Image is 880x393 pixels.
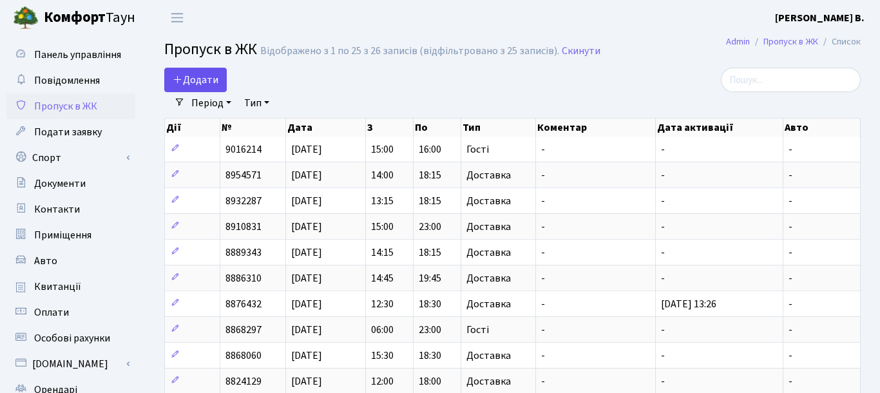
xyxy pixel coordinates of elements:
th: Авто [783,119,861,137]
span: - [789,142,792,157]
span: Доставка [466,222,511,232]
a: Квитанції [6,274,135,300]
span: 15:00 [371,220,394,234]
b: [PERSON_NAME] В. [775,11,865,25]
li: Список [818,35,861,49]
span: 15:30 [371,349,394,363]
span: Оплати [34,305,69,320]
th: З [366,119,414,137]
a: Контакти [6,196,135,222]
th: № [220,119,286,137]
div: Відображено з 1 по 25 з 26 записів (відфільтровано з 25 записів). [260,45,559,57]
th: Дата [286,119,366,137]
span: - [661,245,665,260]
span: - [789,374,792,388]
span: - [661,220,665,234]
span: [DATE] [291,374,322,388]
span: 8932287 [225,194,262,208]
button: Переключити навігацію [161,7,193,28]
span: Доставка [466,299,511,309]
b: Комфорт [44,7,106,28]
span: [DATE] [291,323,322,337]
span: 8954571 [225,168,262,182]
span: Доставка [466,170,511,180]
span: 18:15 [419,194,441,208]
span: - [789,271,792,285]
a: [DOMAIN_NAME] [6,351,135,377]
span: Доставка [466,247,511,258]
a: Додати [164,68,227,92]
span: 13:15 [371,194,394,208]
span: 12:00 [371,374,394,388]
a: Admin [726,35,750,48]
input: Пошук... [721,68,861,92]
span: Приміщення [34,228,91,242]
span: [DATE] [291,142,322,157]
a: Приміщення [6,222,135,248]
span: - [661,349,665,363]
span: 8868060 [225,349,262,363]
span: [DATE] 13:26 [661,297,716,311]
span: - [541,374,545,388]
a: Повідомлення [6,68,135,93]
span: Таун [44,7,135,29]
a: Особові рахунки [6,325,135,351]
a: Авто [6,248,135,274]
span: - [789,349,792,363]
span: 18:30 [419,349,441,363]
span: 23:00 [419,220,441,234]
span: Панель управління [34,48,121,62]
th: Дії [165,119,220,137]
span: Доставка [466,273,511,283]
span: [DATE] [291,168,322,182]
span: Документи [34,177,86,191]
span: [DATE] [291,194,322,208]
span: Додати [173,73,218,87]
span: 18:00 [419,374,441,388]
span: 23:00 [419,323,441,337]
span: 19:45 [419,271,441,285]
span: - [541,271,545,285]
span: 8910831 [225,220,262,234]
span: Повідомлення [34,73,100,88]
span: 16:00 [419,142,441,157]
span: - [661,142,665,157]
span: - [541,142,545,157]
span: - [541,168,545,182]
a: Оплати [6,300,135,325]
span: 8876432 [225,297,262,311]
th: Дата активації [656,119,784,137]
a: Пропуск в ЖК [6,93,135,119]
span: - [789,194,792,208]
span: Доставка [466,350,511,361]
span: - [541,323,545,337]
span: - [541,194,545,208]
span: Контакти [34,202,80,216]
a: Скинути [562,45,600,57]
span: Подати заявку [34,125,102,139]
span: 12:30 [371,297,394,311]
span: - [541,245,545,260]
span: - [789,220,792,234]
img: logo.png [13,5,39,31]
span: Квитанції [34,280,81,294]
span: Авто [34,254,57,268]
span: Пропуск в ЖК [164,38,257,61]
span: 8868297 [225,323,262,337]
span: Доставка [466,196,511,206]
span: 06:00 [371,323,394,337]
span: - [661,194,665,208]
span: Особові рахунки [34,331,110,345]
span: 8886310 [225,271,262,285]
span: - [789,245,792,260]
span: 18:15 [419,168,441,182]
span: - [661,374,665,388]
span: - [789,297,792,311]
a: Спорт [6,145,135,171]
span: - [541,220,545,234]
span: - [541,349,545,363]
span: Доставка [466,376,511,387]
span: - [789,323,792,337]
span: 8824129 [225,374,262,388]
span: [DATE] [291,271,322,285]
